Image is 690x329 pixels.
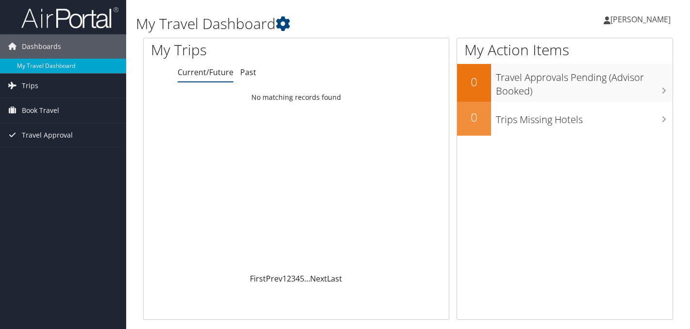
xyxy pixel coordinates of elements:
[178,67,233,78] a: Current/Future
[496,108,673,126] h3: Trips Missing Hotels
[240,67,256,78] a: Past
[296,273,300,284] a: 4
[136,14,499,34] h1: My Travel Dashboard
[457,102,673,136] a: 0Trips Missing Hotels
[282,273,287,284] a: 1
[287,273,291,284] a: 2
[496,66,673,98] h3: Travel Approvals Pending (Advisor Booked)
[151,40,314,60] h1: My Trips
[291,273,296,284] a: 3
[22,123,73,147] span: Travel Approval
[604,5,680,34] a: [PERSON_NAME]
[457,109,491,125] h2: 0
[144,89,449,106] td: No matching records found
[310,273,327,284] a: Next
[22,34,61,59] span: Dashboards
[457,64,673,101] a: 0Travel Approvals Pending (Advisor Booked)
[327,273,342,284] a: Last
[457,74,491,90] h2: 0
[266,273,282,284] a: Prev
[304,273,310,284] span: …
[22,98,59,123] span: Book Travel
[610,14,671,25] span: [PERSON_NAME]
[22,74,38,98] span: Trips
[21,6,118,29] img: airportal-logo.png
[457,40,673,60] h1: My Action Items
[250,273,266,284] a: First
[300,273,304,284] a: 5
